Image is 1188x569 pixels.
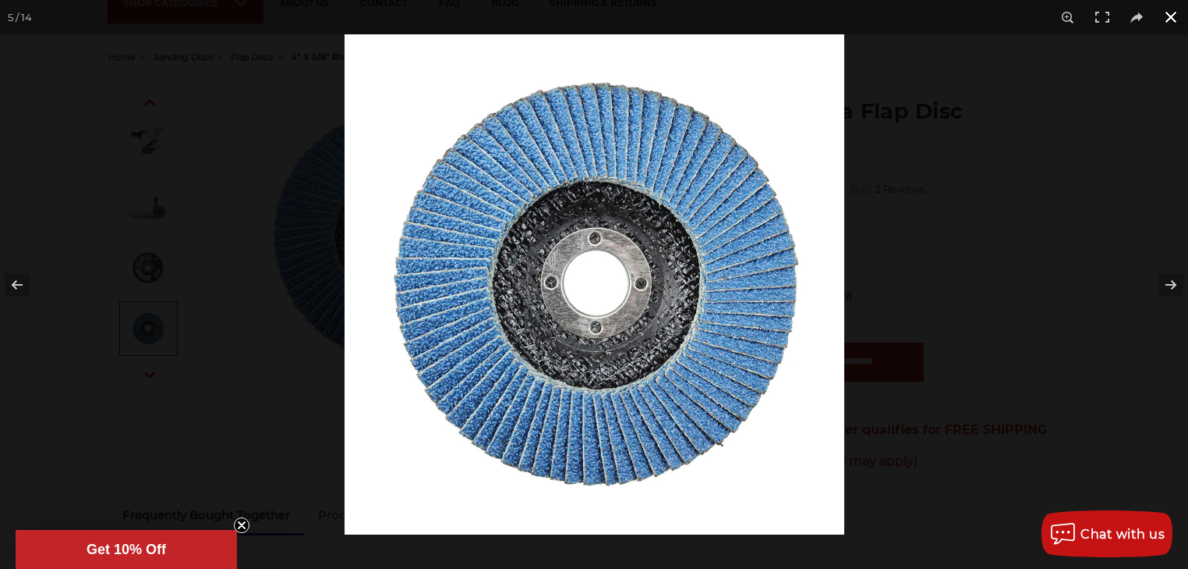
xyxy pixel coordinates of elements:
[1080,527,1165,542] span: Chat with us
[1133,246,1188,324] button: Next (arrow right)
[234,517,249,533] button: Close teaser
[87,542,166,557] span: Get 10% Off
[16,530,237,569] div: Get 10% OffClose teaser
[345,34,844,535] img: bha-zirconia-4in-flap-disc-40-grit-durable__05242.1702401545.jpg
[1041,510,1172,557] button: Chat with us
